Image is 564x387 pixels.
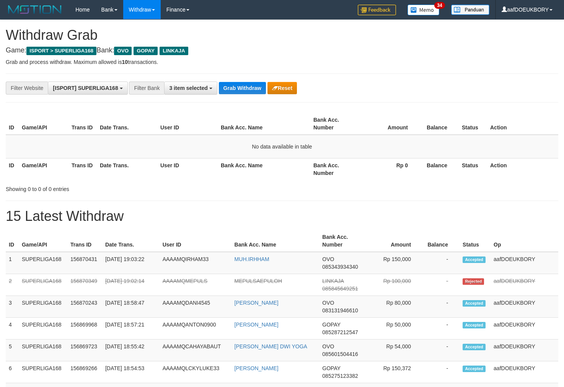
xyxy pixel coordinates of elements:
[67,340,102,361] td: 156869723
[122,59,128,65] strong: 10
[67,230,102,252] th: Trans ID
[459,113,487,135] th: Status
[6,296,19,318] td: 3
[19,252,67,274] td: SUPERLIGA168
[360,158,419,180] th: Rp 0
[6,182,229,193] div: Showing 0 to 0 of 0 entries
[68,158,97,180] th: Trans ID
[310,158,360,180] th: Bank Acc. Number
[19,113,68,135] th: Game/API
[491,318,558,340] td: aafDOEUKBORY
[267,82,297,94] button: Reset
[322,343,334,349] span: OVO
[322,351,358,357] span: Copy 085601504416 to clipboard
[463,366,486,372] span: Accepted
[422,340,460,361] td: -
[231,230,319,252] th: Bank Acc. Name
[422,230,460,252] th: Balance
[6,28,558,43] h1: Withdraw Grab
[460,230,491,252] th: Status
[422,296,460,318] td: -
[53,85,118,91] span: [ISPORT] SUPERLIGA168
[491,274,558,296] td: aafDOEUKBORY
[97,158,157,180] th: Date Trans.
[164,82,217,95] button: 3 item selected
[487,158,558,180] th: Action
[6,340,19,361] td: 5
[463,278,484,285] span: Rejected
[160,230,231,252] th: User ID
[160,47,188,55] span: LINKAJA
[366,230,422,252] th: Amount
[6,47,558,54] h4: Game: Bank:
[322,373,358,379] span: Copy 085275123382 to clipboard
[463,344,486,350] span: Accepted
[67,274,102,296] td: 156870349
[26,47,96,55] span: ISPORT > SUPERLIGA168
[491,296,558,318] td: aafDOEUKBORY
[160,361,231,383] td: AAAAMQLCKYLUKE33
[67,361,102,383] td: 156869266
[366,252,422,274] td: Rp 150,000
[463,322,486,328] span: Accepted
[134,47,158,55] span: GOPAY
[19,230,67,252] th: Game/API
[235,300,279,306] a: [PERSON_NAME]
[235,343,307,349] a: [PERSON_NAME] DWI YOGA
[218,158,310,180] th: Bank Acc. Name
[322,264,358,270] span: Copy 085343934340 to clipboard
[422,252,460,274] td: -
[366,340,422,361] td: Rp 54,000
[19,296,67,318] td: SUPERLIGA168
[68,113,97,135] th: Trans ID
[491,230,558,252] th: Op
[419,113,459,135] th: Balance
[157,113,218,135] th: User ID
[491,340,558,361] td: aafDOEUKBORY
[487,113,558,135] th: Action
[235,365,279,371] a: [PERSON_NAME]
[366,318,422,340] td: Rp 50,000
[102,340,160,361] td: [DATE] 18:55:42
[102,318,160,340] td: [DATE] 18:57:21
[319,230,366,252] th: Bank Acc. Number
[160,340,231,361] td: AAAAMQCAHAYABAUT
[6,318,19,340] td: 4
[67,252,102,274] td: 156870431
[322,365,340,371] span: GOPAY
[491,252,558,274] td: aafDOEUKBORY
[19,361,67,383] td: SUPERLIGA168
[19,340,67,361] td: SUPERLIGA168
[360,113,419,135] th: Amount
[235,256,269,262] a: MUH.IRHHAM
[310,113,360,135] th: Bank Acc. Number
[322,286,358,292] span: Copy 085845649251 to clipboard
[19,158,68,180] th: Game/API
[19,318,67,340] td: SUPERLIGA168
[160,296,231,318] td: AAAAMQDANI4545
[6,361,19,383] td: 6
[358,5,396,15] img: Feedback.jpg
[218,113,310,135] th: Bank Acc. Name
[114,47,132,55] span: OVO
[219,82,266,94] button: Grab Withdraw
[422,318,460,340] td: -
[102,361,160,383] td: [DATE] 18:54:53
[419,158,459,180] th: Balance
[6,274,19,296] td: 2
[102,274,160,296] td: [DATE] 19:02:14
[408,5,440,15] img: Button%20Memo.svg
[434,2,445,9] span: 34
[459,158,487,180] th: Status
[422,274,460,296] td: -
[322,322,340,328] span: GOPAY
[322,300,334,306] span: OVO
[6,252,19,274] td: 1
[6,209,558,224] h1: 15 Latest Withdraw
[366,361,422,383] td: Rp 150,372
[67,296,102,318] td: 156870243
[160,318,231,340] td: AAAAMQANTON0900
[322,329,358,335] span: Copy 085287212547 to clipboard
[169,85,207,91] span: 3 item selected
[6,135,558,158] td: No data available in table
